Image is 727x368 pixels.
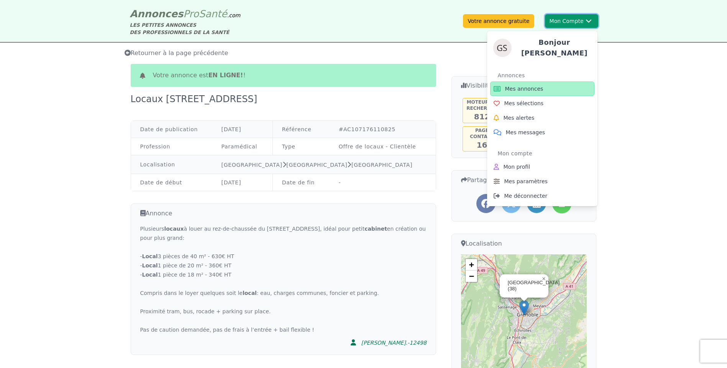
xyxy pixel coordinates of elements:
a: [GEOGRAPHIC_DATA] [222,162,282,168]
a: AnnoncesProSanté.com [130,8,241,20]
i: Retourner à la liste [125,50,131,56]
div: Annonces [498,69,594,81]
td: Localisation [131,155,212,174]
a: [GEOGRAPHIC_DATA] [351,162,412,168]
img: Marker [519,300,529,316]
a: Mes messages [490,125,594,140]
td: Référence [272,121,329,138]
a: Mon profil [490,160,594,174]
div: LES PETITES ANNONCES DES PROFESSIONNELS DE LA SANTÉ [130,21,241,36]
a: Offre de locaux - Clientèle [339,143,416,150]
img: Guillaume [493,39,512,57]
a: Paramédical [222,143,258,150]
td: #AC107176110825 [330,121,436,138]
a: Close popup [539,274,548,283]
button: Mon CompteGuillaumeBonjour [PERSON_NAME]AnnoncesMes annoncesMes sélectionsMes alertesMes messages... [545,14,598,28]
span: Votre annonce est ! [153,71,246,80]
a: Mes alertes [490,111,594,125]
a: Votre annonce gratuite [463,14,534,28]
span: Mes messages [506,129,545,136]
strong: Local [142,272,158,278]
a: Mes sélections [490,96,594,111]
b: en ligne! [208,72,243,79]
div: [PERSON_NAME].-12498 [361,339,426,347]
a: Me déconnecter [490,189,594,203]
span: Mes annonces [505,85,543,93]
div: Locaux [STREET_ADDRESS] [131,93,262,105]
td: Profession [131,138,212,155]
strong: locaux [164,226,184,232]
a: [PERSON_NAME].-12498 [346,334,426,350]
span: − [469,271,474,281]
strong: cabinet [364,226,387,232]
td: Date de début [131,174,212,191]
a: Mes annonces [490,81,594,96]
h5: Moteur de recherche [464,99,501,111]
div: Plusieurs à louer au rez-de-chaussée du [STREET_ADDRESS], idéal pour petit en création ou pour pl... [140,224,427,334]
span: Mon profil [504,163,530,171]
span: Mes alertes [504,114,535,122]
a: Mes paramètres [490,174,594,189]
a: [GEOGRAPHIC_DATA] [286,162,347,168]
span: Mes sélections [504,99,544,107]
h3: Visibilité de l'annonce... [461,81,587,90]
span: × [542,275,545,282]
span: 16 [477,140,487,150]
div: [GEOGRAPHIC_DATA] (38) [508,280,539,293]
td: Date de fin [272,174,329,191]
span: Retourner à la page précédente [125,49,228,57]
span: .com [227,12,240,18]
h3: Annonce [140,208,427,218]
td: [DATE] [212,174,273,191]
div: Mon compte [498,147,594,160]
strong: local [243,290,257,296]
h3: Partager cette annonce... [461,175,587,185]
td: - [330,174,436,191]
td: [DATE] [212,121,273,138]
strong: Local [142,262,158,269]
span: Mes paramètres [504,177,548,185]
span: Annonces [130,8,184,20]
span: + [469,260,474,269]
h5: Page contact [464,127,501,140]
h4: Bonjour [PERSON_NAME] [518,37,591,59]
a: Zoom out [466,270,477,282]
td: Type [272,138,329,155]
span: 812 [474,112,490,121]
strong: Local [142,253,158,259]
h3: Localisation [461,239,587,248]
span: Me déconnecter [504,192,548,200]
td: Date de publication [131,121,212,138]
span: Pro [183,8,199,20]
span: Santé [199,8,227,20]
a: Partager l'annonce sur Facebook [476,194,496,213]
a: Zoom in [466,259,477,270]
